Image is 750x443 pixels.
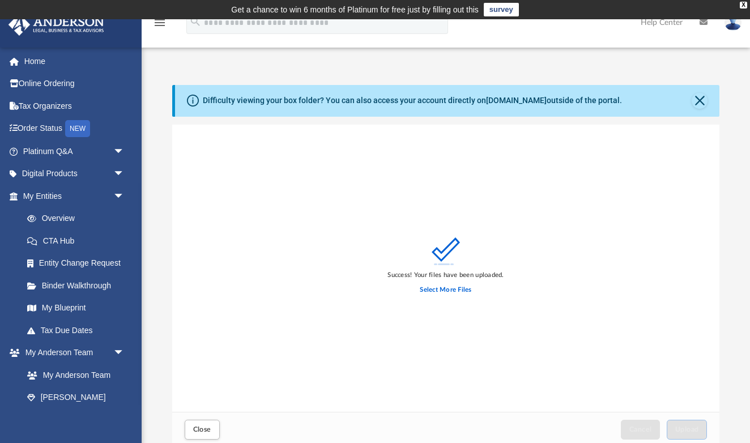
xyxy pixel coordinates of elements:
a: Binder Walkthrough [16,274,142,297]
a: CTA Hub [16,229,142,252]
a: My Blueprint [16,297,136,320]
a: Digital Productsarrow_drop_down [8,163,142,185]
a: Order StatusNEW [8,117,142,140]
span: arrow_drop_down [113,140,136,163]
span: arrow_drop_down [113,185,136,208]
a: Platinum Q&Aarrow_drop_down [8,140,142,163]
a: My Entitiesarrow_drop_down [8,185,142,207]
a: Overview [16,207,142,230]
a: [PERSON_NAME] System [16,386,136,423]
div: close [740,2,747,8]
a: Home [8,50,142,73]
a: Entity Change Request [16,252,142,275]
div: Difficulty viewing your box folder? You can also access your account directly on outside of the p... [203,95,622,107]
a: Tax Due Dates [16,319,142,342]
button: Upload [667,420,708,440]
a: My Anderson Teamarrow_drop_down [8,342,136,364]
div: NEW [65,120,90,137]
span: Upload [675,426,699,433]
a: [DOMAIN_NAME] [486,96,547,105]
span: Cancel [629,426,652,433]
img: User Pic [725,14,742,31]
button: Close [692,93,708,109]
i: search [189,15,202,28]
span: Close [193,426,211,433]
a: menu [153,22,167,29]
div: Get a chance to win 6 months of Platinum for free just by filling out this [231,3,479,16]
div: grid [172,125,720,412]
span: arrow_drop_down [113,163,136,186]
a: Online Ordering [8,73,142,95]
a: survey [484,3,519,16]
button: Cancel [621,420,660,440]
img: Anderson Advisors Platinum Portal [5,14,108,36]
span: arrow_drop_down [113,342,136,365]
a: Tax Organizers [8,95,142,117]
div: Success! Your files have been uploaded. [387,270,504,280]
button: Close [185,420,220,440]
label: Select More Files [420,285,471,295]
a: My Anderson Team [16,364,130,386]
i: menu [153,16,167,29]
